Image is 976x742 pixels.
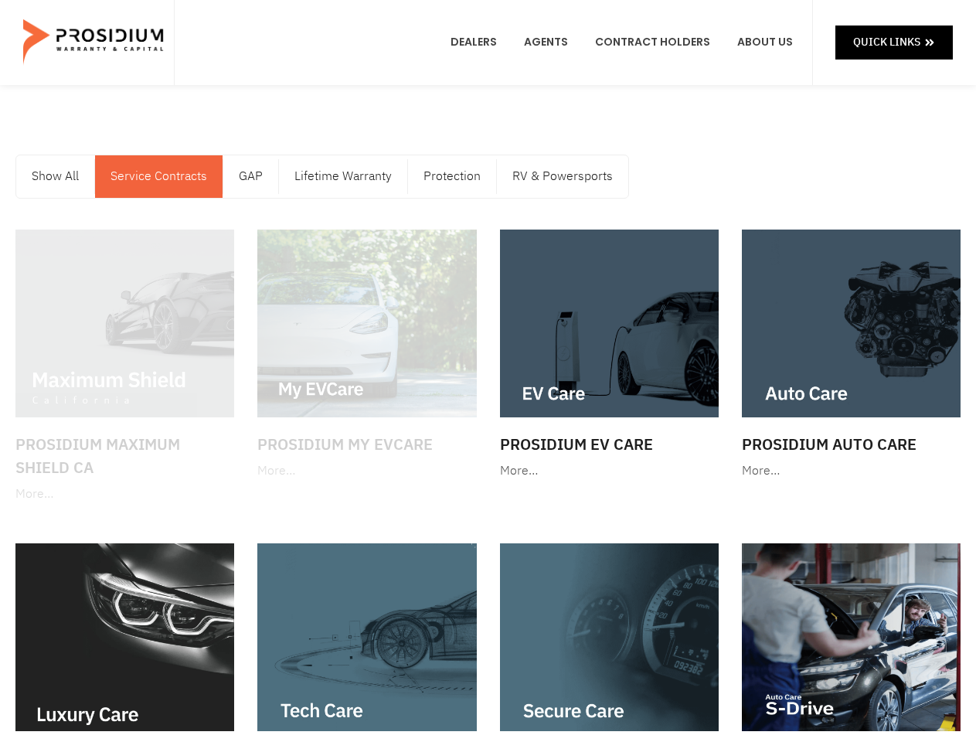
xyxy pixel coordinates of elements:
[257,460,476,482] div: More…
[223,155,278,198] a: GAP
[500,433,719,456] h3: Prosidium EV Care
[853,32,920,52] span: Quick Links
[497,155,628,198] a: RV & Powersports
[742,433,961,456] h3: Prosidium Auto Care
[726,19,804,66] a: About Us
[8,222,242,513] a: Prosidium Maximum Shield CA More…
[500,460,719,482] div: More…
[16,155,628,198] nav: Menu
[439,19,804,66] nav: Menu
[408,155,496,198] a: Protection
[16,155,94,198] a: Show All
[95,155,223,198] a: Service Contracts
[734,222,968,490] a: Prosidium Auto Care More…
[279,155,407,198] a: Lifetime Warranty
[583,19,722,66] a: Contract Holders
[257,433,476,456] h3: Prosidium My EVCare
[512,19,580,66] a: Agents
[742,460,961,482] div: More…
[15,433,234,479] h3: Prosidium Maximum Shield CA
[250,222,484,490] a: Prosidium My EVCare More…
[835,26,953,59] a: Quick Links
[492,222,726,490] a: Prosidium EV Care More…
[439,19,508,66] a: Dealers
[15,483,234,505] div: More…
